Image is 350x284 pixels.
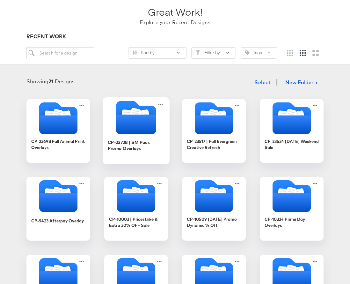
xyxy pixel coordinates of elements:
div: Great Work! [148,5,202,19]
div: CP-10324 Prime Day Overlays [260,177,324,241]
div: CP-23698 Fall Animal Print Overlays [26,99,90,163]
div: RECENT WORK [26,33,324,40]
div: CP-23517 | Fall Evergreen Creative Refresh [182,99,246,163]
div: CP-10324 Prime Day Overlays [265,216,319,228]
svg: Folder [104,180,168,212]
div: CP-23517 | Fall Evergreen Creative Refresh [187,138,241,150]
div: Explore your Recent Designs [140,19,210,26]
button: SlidersSort by [128,47,186,59]
span: Select [254,78,271,87]
svg: Folder [26,180,90,212]
div: CP-23728 | SM Pass Promo Overlays [108,139,165,151]
button: TagTags [241,47,277,59]
button: FilterFilter by [191,47,236,59]
svg: Folder [260,180,324,212]
div: CP-10509 [DATE] Promo Dynamic % Off [182,177,246,241]
div: CP-9423 Afterpay Overlay [31,218,84,224]
button: Select [252,76,273,89]
svg: Folder [26,102,90,134]
button: New Folder + [280,77,324,89]
div: CP-10003 | Pricestrike & Extra 30% OFF Sale [104,177,168,241]
input: Search for a design [26,47,94,59]
div: CP-23634 [DATE] Weekend Sale [260,99,324,163]
svg: Large grid [312,50,319,56]
div: CP-10003 | Pricestrike & Extra 30% OFF Sale [109,216,163,228]
div: CP-9423 Afterpay Overlay [26,177,90,241]
svg: Sliders [133,50,137,55]
svg: Folder [103,101,170,134]
svg: Folder [260,102,324,134]
div: CP-10509 [DATE] Promo Dynamic % Off [187,216,241,228]
svg: Tag [245,50,250,55]
div: CP-23634 [DATE] Weekend Sale [265,138,319,150]
div: Showing Designs [26,78,75,85]
svg: Folder [182,102,246,134]
svg: Filter [196,50,200,55]
div: CP-23698 Fall Animal Print Overlays [31,138,85,150]
svg: Folder [182,180,246,212]
svg: Small grid [287,50,293,56]
strong: 21 [48,78,54,85]
svg: Medium grid [300,50,306,56]
div: CP-23728 | SM Pass Promo Overlays [103,97,170,164]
